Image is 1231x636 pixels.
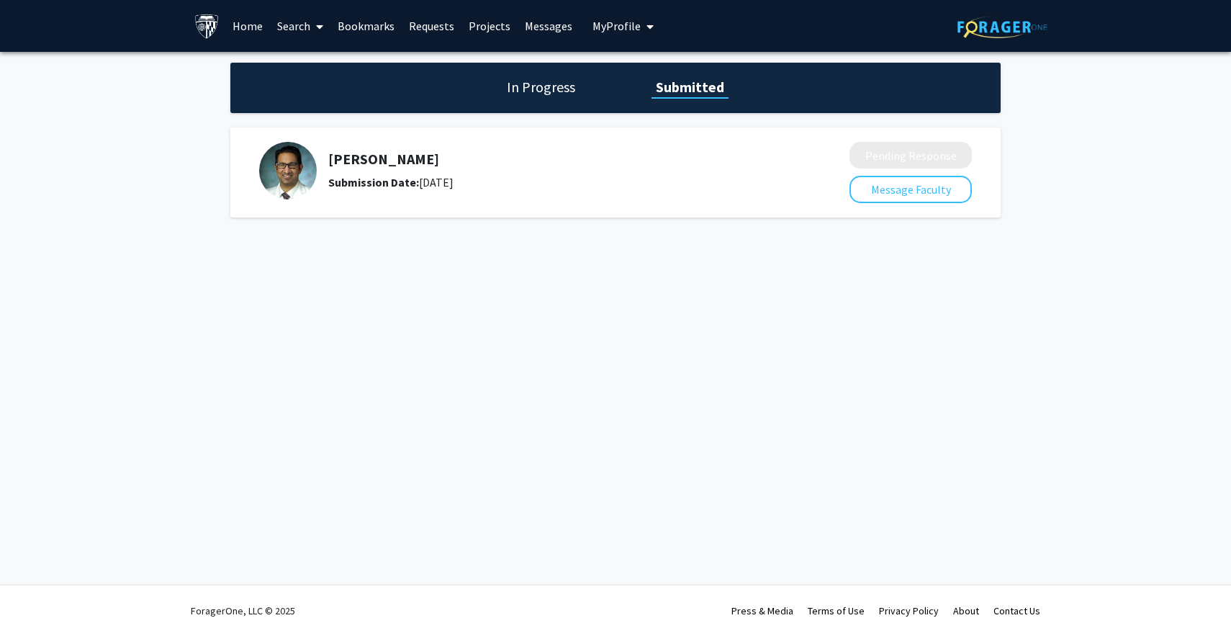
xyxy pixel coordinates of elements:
[194,14,220,39] img: Johns Hopkins University Logo
[502,77,580,97] h1: In Progress
[849,182,972,197] a: Message Faculty
[592,19,641,33] span: My Profile
[225,1,270,51] a: Home
[849,142,972,169] button: Pending Response
[328,174,773,191] div: [DATE]
[808,604,865,617] a: Terms of Use
[270,1,330,51] a: Search
[651,77,729,97] h1: Submitted
[953,604,979,617] a: About
[993,604,1040,617] a: Contact Us
[328,175,419,189] b: Submission Date:
[328,151,773,168] h5: [PERSON_NAME]
[879,604,939,617] a: Privacy Policy
[518,1,580,51] a: Messages
[731,604,793,617] a: Press & Media
[957,16,1047,38] img: ForagerOne Logo
[259,142,317,200] img: Profile Picture
[330,1,402,51] a: Bookmarks
[11,571,61,625] iframe: Chat
[191,586,295,636] div: ForagerOne, LLC © 2025
[461,1,518,51] a: Projects
[849,176,972,203] button: Message Faculty
[402,1,461,51] a: Requests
